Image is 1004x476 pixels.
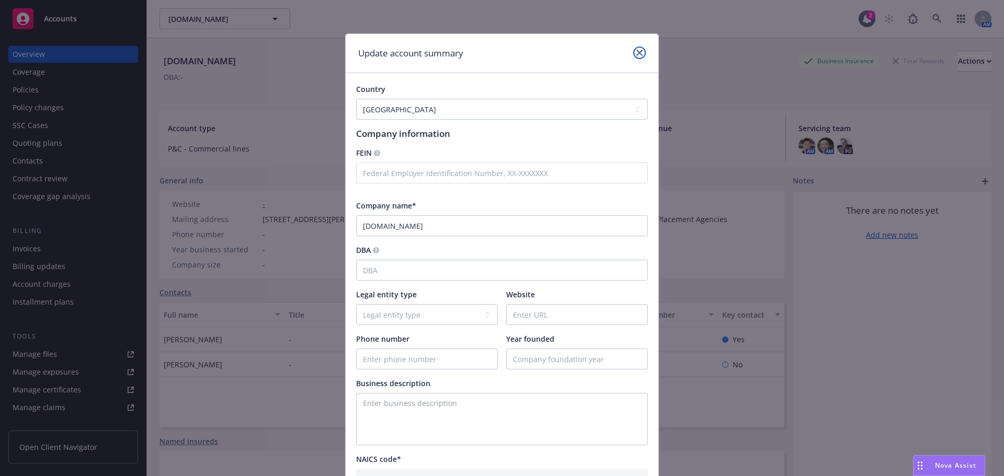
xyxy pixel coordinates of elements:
span: Country [356,84,385,94]
a: close [633,47,646,59]
span: Company name* [356,201,416,211]
h1: Update account summary [358,47,463,60]
input: DBA [356,260,648,281]
input: Enter phone number [357,349,497,369]
span: Year founded [506,334,554,344]
input: Enter URL [507,305,647,324]
span: Business description [356,378,430,388]
h1: Company information [356,128,648,139]
span: DBA [356,245,371,255]
span: NAICS code* [356,454,401,464]
textarea: Enter business description [356,393,648,445]
span: Phone number [356,334,409,344]
button: Nova Assist [913,455,985,476]
span: Nova Assist [935,461,976,470]
span: Legal entity type [356,289,417,299]
span: FEIN [356,148,372,158]
input: Company name [356,215,648,236]
div: Drag to move [914,456,927,475]
input: Company foundation year [507,349,647,369]
span: Website [506,289,535,299]
input: Federal Employer Identification Number, XX-XXXXXXX [356,162,648,183]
